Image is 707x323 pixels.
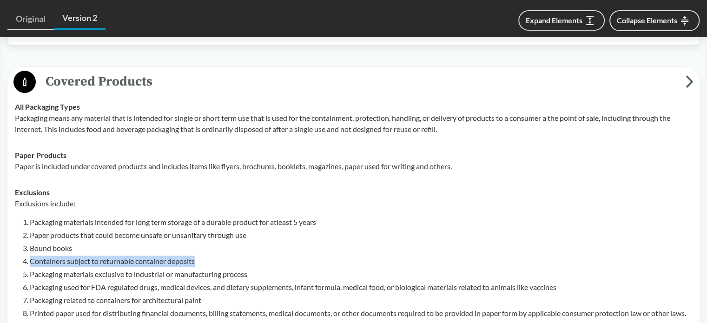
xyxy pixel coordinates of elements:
p: Exclusions include: [15,198,692,209]
span: Covered Products [36,71,686,92]
button: Expand Elements [518,10,605,31]
strong: Paper Products [15,151,66,159]
li: Paper products that could become unsafe or unsanitary through use [30,230,692,241]
li: Packaging materials intended for long term storage of a durable product for atleast 5 years [30,217,692,228]
li: Packaging materials exclusive to industrial or manufacturing process [30,269,692,280]
li: Packaging related to containers for architectural paint [30,295,692,306]
a: Original [7,8,54,30]
button: Covered Products [11,70,696,94]
li: Containers subject to returnable container deposits [30,256,692,267]
a: Version 2 [54,7,106,30]
p: Paper is included under covered products and includes items like flyers, brochures, booklets, mag... [15,161,692,172]
strong: All Packaging Types [15,102,80,111]
button: Collapse Elements [609,10,700,31]
li: Packaging used for FDA regulated drugs, medical devices, and dietary supplements, infant formula,... [30,282,692,293]
p: Packaging means any material that is intended for single or short term use that is used for the c... [15,112,692,135]
li: Bound books [30,243,692,254]
strong: Exclusions [15,188,50,197]
li: Printed paper used for distributing financial documents, billing statements, medical documents, o... [30,308,692,319]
